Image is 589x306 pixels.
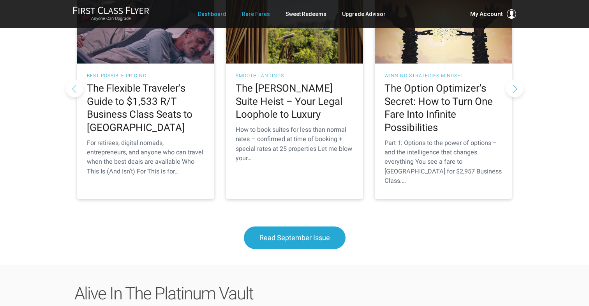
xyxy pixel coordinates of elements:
button: Next slide [506,80,524,97]
h2: The Option Optimizer's Secret: How to Turn One Fare Into Infinite Possibilities [384,82,502,134]
a: Read September Issue [244,226,346,249]
div: Part 1: Options to the power of options – and the intelligence that changes everything You see a ... [384,138,502,186]
span: Read September Issue [259,233,330,242]
div: For retirees, digital nomads, entrepreneurs, and anyone who can travel when the best deals are av... [87,138,205,176]
h3: Smooth Landings [236,73,353,78]
button: Previous slide [66,80,83,97]
img: First Class Flyer [73,6,149,14]
a: First Class FlyerAnyone Can Upgrade [73,6,149,22]
h2: The [PERSON_NAME] Suite Heist – Your Legal Loophole to Luxury [236,82,353,121]
a: Upgrade Advisor [342,7,386,21]
span: Alive In The Platinum Vault [74,283,253,304]
a: Dashboard [198,7,226,21]
small: Anyone Can Upgrade [73,16,149,21]
h3: Best Possible Pricing [87,73,205,78]
span: My Account [470,9,503,19]
a: Sweet Redeems [286,7,326,21]
a: Rare Fares [242,7,270,21]
div: How to book suites for less than normal rates – confirmed at time of booking + special rates at 2... [236,125,353,163]
h3: Winning Strategies Mindset [384,73,502,78]
button: My Account [470,9,516,19]
h2: The Flexible Traveler's Guide to $1,533 R/T Business Class Seats to [GEOGRAPHIC_DATA] [87,82,205,134]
